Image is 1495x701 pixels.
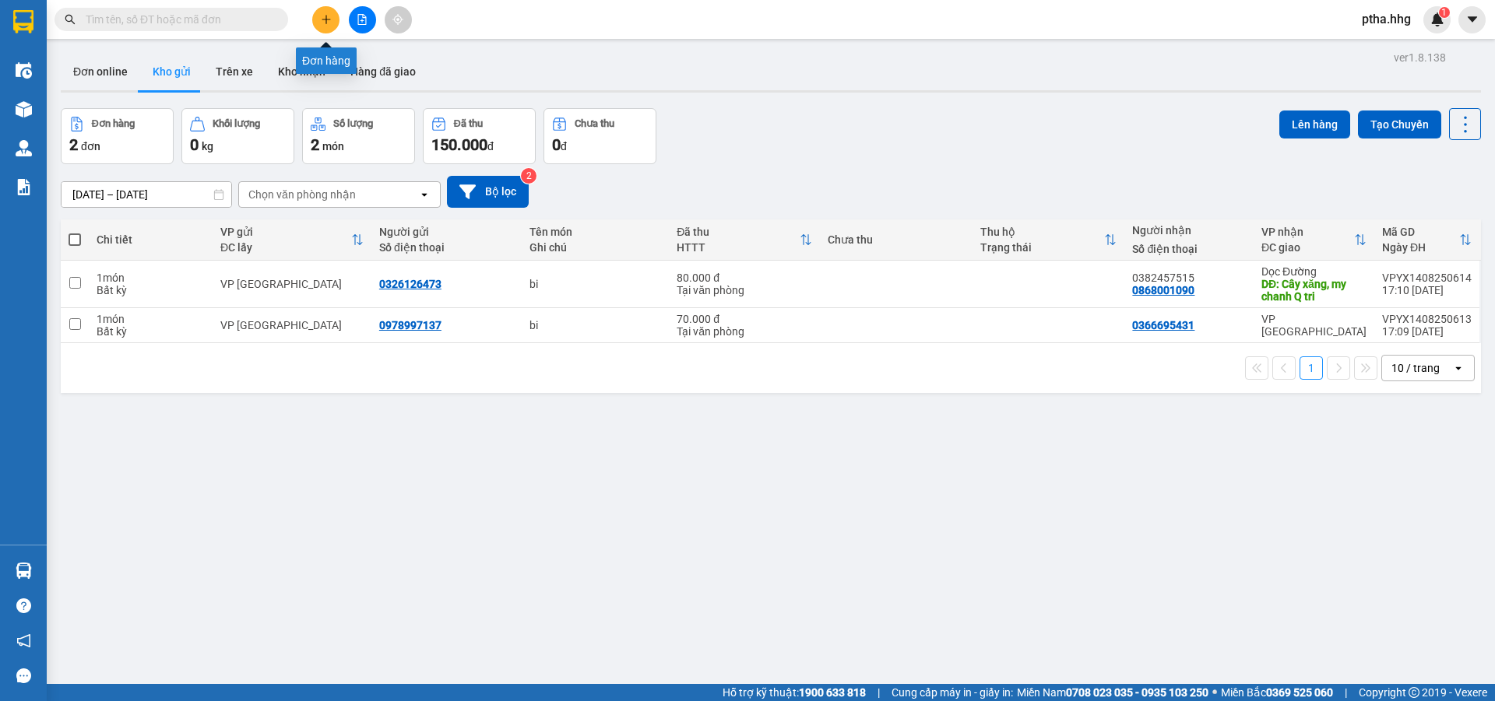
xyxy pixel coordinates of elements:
[529,226,661,238] div: Tên món
[248,187,356,202] div: Chọn văn phòng nhận
[1382,226,1459,238] div: Mã GD
[543,108,656,164] button: Chưa thu0đ
[1382,272,1472,284] div: VPYX1408250614
[1391,360,1440,376] div: 10 / trang
[799,686,866,699] strong: 1900 633 818
[1374,219,1479,261] th: Toggle SortBy
[349,6,376,33] button: file-add
[521,168,536,184] sup: 2
[312,6,339,33] button: plus
[575,118,614,129] div: Chưa thu
[1132,272,1246,284] div: 0382457515
[97,325,205,338] div: Bất kỳ
[16,598,31,613] span: question-circle
[677,284,812,296] div: Tại văn phòng
[892,684,1013,701] span: Cung cấp máy in - giấy in:
[1430,12,1444,26] img: icon-new-feature
[1345,684,1347,701] span: |
[1221,684,1333,701] span: Miền Bắc
[65,14,76,25] span: search
[61,53,140,90] button: Đơn online
[220,226,351,238] div: VP gửi
[423,108,536,164] button: Đã thu150.000đ
[1465,12,1479,26] span: caret-down
[220,278,364,290] div: VP [GEOGRAPHIC_DATA]
[1261,226,1354,238] div: VP nhận
[529,241,661,254] div: Ghi chú
[338,53,428,90] button: Hàng đã giao
[311,135,319,154] span: 2
[190,135,199,154] span: 0
[529,278,661,290] div: bi
[1458,6,1486,33] button: caret-down
[677,272,812,284] div: 80.000 đ
[16,140,32,156] img: warehouse-icon
[1066,686,1208,699] strong: 0708 023 035 - 0935 103 250
[552,135,561,154] span: 0
[220,241,351,254] div: ĐC lấy
[16,62,32,79] img: warehouse-icon
[1382,241,1459,254] div: Ngày ĐH
[8,65,11,142] img: logo
[302,108,415,164] button: Số lượng2món
[677,313,812,325] div: 70.000 đ
[16,668,31,683] span: message
[1261,313,1367,338] div: VP [GEOGRAPHIC_DATA]
[1261,241,1354,254] div: ĐC giao
[16,633,31,648] span: notification
[333,118,373,129] div: Số lượng
[980,241,1105,254] div: Trạng thái
[1394,49,1446,66] div: ver 1.8.138
[454,118,483,129] div: Đã thu
[379,278,441,290] div: 0326126473
[878,684,880,701] span: |
[357,14,368,25] span: file-add
[431,135,487,154] span: 150.000
[1132,224,1246,237] div: Người nhận
[1266,686,1333,699] strong: 0369 525 060
[980,226,1105,238] div: Thu hộ
[13,10,33,33] img: logo-vxr
[723,684,866,701] span: Hỗ trợ kỹ thuật:
[1017,684,1208,701] span: Miền Nam
[12,52,125,93] span: 42 [PERSON_NAME] - Vinh - [GEOGRAPHIC_DATA]
[16,179,32,195] img: solution-icon
[62,182,231,207] input: Select a date range.
[213,219,371,261] th: Toggle SortBy
[1452,362,1465,374] svg: open
[97,284,205,296] div: Bất kỳ
[447,176,529,208] button: Bộ lọc
[1382,313,1472,325] div: VPYX1408250613
[97,272,205,284] div: 1 món
[321,14,332,25] span: plus
[1382,284,1472,296] div: 17:10 [DATE]
[213,118,260,129] div: Khối lượng
[266,53,338,90] button: Kho nhận
[1132,243,1246,255] div: Số điện thoại
[1439,7,1450,18] sup: 1
[203,53,266,90] button: Trên xe
[92,118,135,129] div: Đơn hàng
[418,188,431,201] svg: open
[828,233,965,246] div: Chưa thu
[97,313,205,325] div: 1 món
[1382,325,1472,338] div: 17:09 [DATE]
[61,108,174,164] button: Đơn hàng2đơn
[86,11,269,28] input: Tìm tên, số ĐT hoặc mã đơn
[202,140,213,152] span: kg
[385,6,412,33] button: aim
[487,140,494,152] span: đ
[16,563,32,579] img: warehouse-icon
[1132,319,1194,331] div: 0366695431
[677,325,812,338] div: Tại văn phòng
[379,241,515,254] div: Số điện thoại
[140,53,203,90] button: Kho gửi
[16,101,32,117] img: warehouse-icon
[1300,356,1323,380] button: 1
[1279,110,1350,138] button: Lên hàng
[1261,278,1367,303] div: DĐ: Cây xăng, my chanh Q tri
[392,14,403,25] span: aim
[181,108,294,164] button: Khối lượng0kg
[31,114,110,147] strong: PHIẾU GỬI HÀNG
[677,226,800,238] div: Đã thu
